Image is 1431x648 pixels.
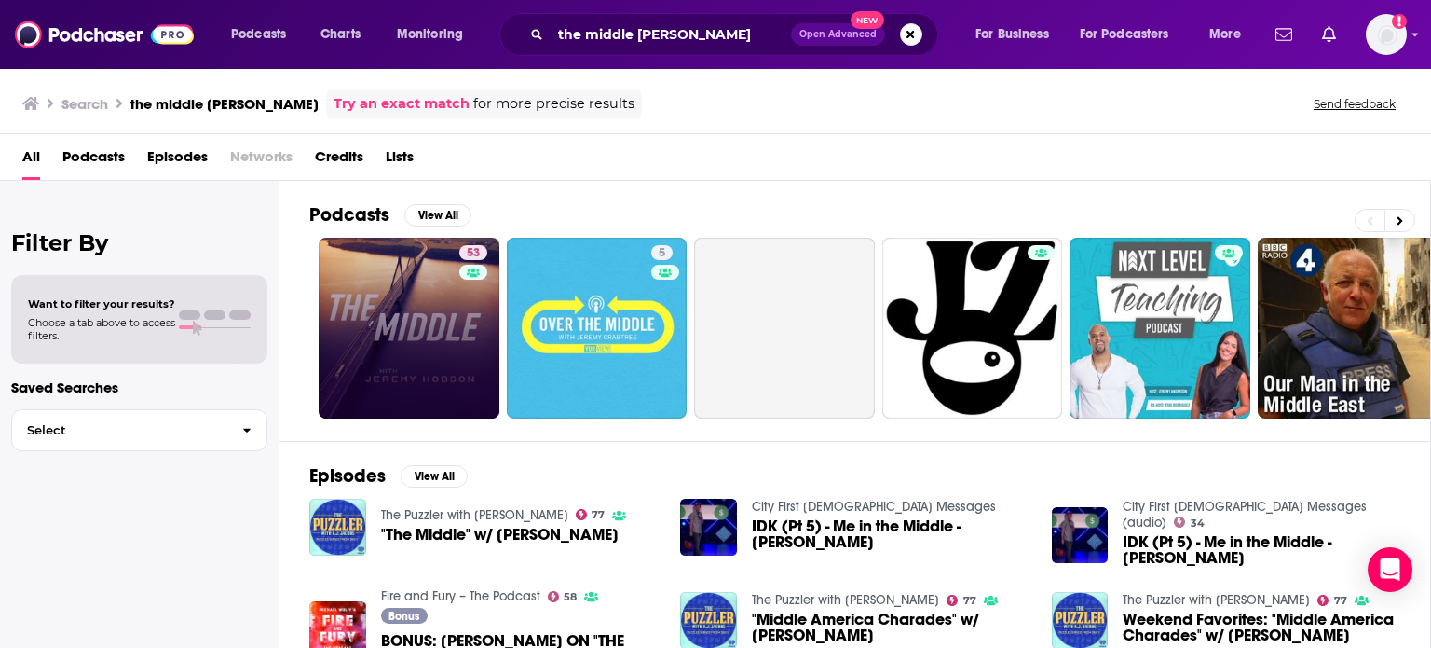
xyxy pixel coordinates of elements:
[752,518,1029,550] span: IDK (Pt 5) - Me in the Middle - [PERSON_NAME]
[576,509,606,520] a: 77
[381,527,619,543] a: "The Middle" w/ Jeremy Hobson
[467,244,480,263] span: 53
[334,93,470,115] a: Try an exact match
[752,612,1029,643] a: "Middle America Charades" w/ Jeremy Hobson
[752,499,996,515] a: City First Church Messages
[309,464,386,488] h2: Episodes
[963,597,976,605] span: 77
[564,593,577,601] span: 58
[1268,19,1300,50] a: Show notifications dropdown
[592,511,605,519] span: 77
[62,142,125,180] a: Podcasts
[309,203,471,227] a: PodcastsView All
[1123,499,1367,531] a: City First Church Messages (audio)
[11,379,267,396] p: Saved Searches
[404,204,471,227] button: View All
[1052,507,1109,564] img: IDK (Pt 5) - Me in the Middle - Jeremy DeWeerdt
[651,245,673,260] a: 5
[459,245,487,260] a: 53
[381,507,568,523] a: The Puzzler with A.J. Jacobs
[1123,592,1310,608] a: The Puzzler with A.J. Jacobs
[315,142,363,180] a: Credits
[381,588,540,604] a: Fire and Fury – The Podcast
[230,142,293,180] span: Networks
[551,20,791,49] input: Search podcasts, credits, & more...
[548,591,578,602] a: 58
[1209,21,1241,48] span: More
[1308,96,1401,112] button: Send feedback
[752,518,1029,550] a: IDK (Pt 5) - Me in the Middle - Jeremy DeWeerdt
[22,142,40,180] a: All
[319,238,499,419] a: 53
[1366,14,1407,55] img: User Profile
[1123,534,1400,566] span: IDK (Pt 5) - Me in the Middle - [PERSON_NAME]
[309,464,468,488] a: EpisodesView All
[1317,595,1347,606] a: 77
[12,424,227,436] span: Select
[1315,19,1343,50] a: Show notifications dropdown
[130,95,319,113] h3: the middle [PERSON_NAME]
[1368,547,1412,592] div: Open Intercom Messenger
[1196,20,1264,49] button: open menu
[1334,597,1347,605] span: 77
[947,595,976,606] a: 77
[309,203,389,227] h2: Podcasts
[1068,20,1196,49] button: open menu
[61,95,108,113] h3: Search
[752,592,939,608] a: The Puzzler with A.J. Jacobs
[791,23,885,46] button: Open AdvancedNew
[1392,14,1407,29] svg: Add a profile image
[799,30,877,39] span: Open Advanced
[752,612,1029,643] span: "Middle America Charades" w/ [PERSON_NAME]
[962,20,1072,49] button: open menu
[386,142,414,180] a: Lists
[1366,14,1407,55] span: Logged in as cmand-c
[473,93,634,115] span: for more precise results
[517,13,956,56] div: Search podcasts, credits, & more...
[308,20,372,49] a: Charts
[1123,534,1400,566] a: IDK (Pt 5) - Me in the Middle - Jeremy DeWeerdt
[975,21,1049,48] span: For Business
[1080,21,1169,48] span: For Podcasters
[11,229,267,256] h2: Filter By
[1191,519,1205,528] span: 34
[309,499,366,556] img: "The Middle" w/ Jeremy Hobson
[28,316,175,342] span: Choose a tab above to access filters.
[218,20,310,49] button: open menu
[388,611,419,622] span: Bonus
[381,527,619,543] span: "The Middle" w/ [PERSON_NAME]
[231,21,286,48] span: Podcasts
[147,142,208,180] a: Episodes
[11,409,267,451] button: Select
[28,297,175,310] span: Want to filter your results?
[1123,612,1400,643] span: Weekend Favorites: "Middle America Charades" w/ [PERSON_NAME]
[397,21,463,48] span: Monitoring
[507,238,688,419] a: 5
[680,499,737,556] img: IDK (Pt 5) - Me in the Middle - Jeremy DeWeerdt
[401,465,468,488] button: View All
[384,20,487,49] button: open menu
[1123,612,1400,643] a: Weekend Favorites: "Middle America Charades" w/ Jeremy Hobson
[659,244,665,263] span: 5
[320,21,361,48] span: Charts
[1366,14,1407,55] button: Show profile menu
[15,17,194,52] img: Podchaser - Follow, Share and Rate Podcasts
[851,11,884,29] span: New
[1174,517,1205,528] a: 34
